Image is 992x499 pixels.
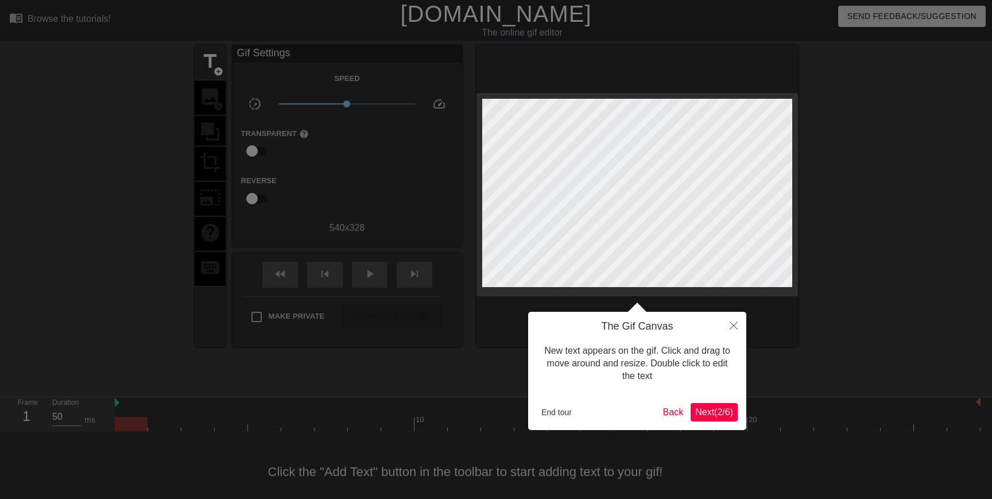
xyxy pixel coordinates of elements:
button: Back [658,403,688,421]
div: New text appears on the gif. Click and drag to move around and resize. Double click to edit the text [537,333,738,394]
h4: The Gif Canvas [537,320,738,333]
button: End tour [537,404,576,421]
button: Close [721,312,746,338]
span: Next ( 2 / 6 ) [695,407,733,417]
button: Next [691,403,738,421]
